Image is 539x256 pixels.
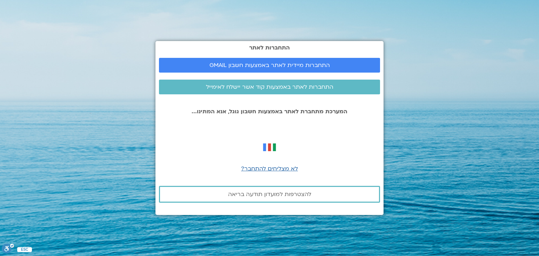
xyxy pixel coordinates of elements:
a: לא מצליחים להתחבר? [241,165,298,173]
p: המערכת מתחברת לאתר באמצעות חשבון גוגל, אנא המתינו... [159,108,380,115]
h2: התחברות לאתר [159,45,380,51]
span: התחברות לאתר באמצעות קוד אשר יישלח לאימייל [206,84,333,90]
span: התחברות מיידית לאתר באמצעות חשבון GMAIL [209,62,330,68]
a: להצטרפות למועדון תודעה בריאה [159,186,380,203]
a: התחברות לאתר באמצעות קוד אשר יישלח לאימייל [159,80,380,94]
span: להצטרפות למועדון תודעה בריאה [228,191,311,197]
a: התחברות מיידית לאתר באמצעות חשבון GMAIL [159,58,380,73]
